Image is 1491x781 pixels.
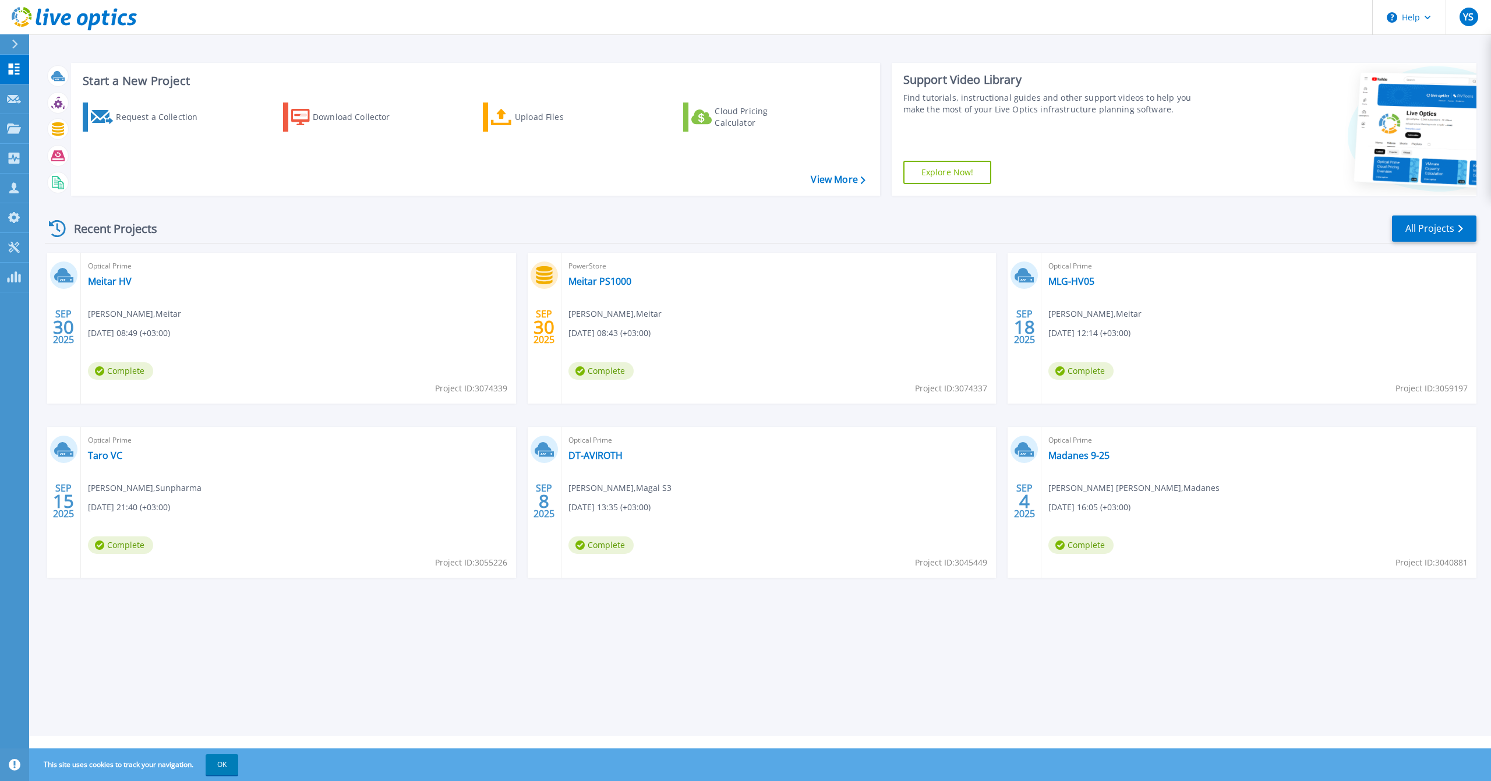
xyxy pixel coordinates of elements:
span: [DATE] 08:49 (+03:00) [88,327,170,340]
span: 18 [1014,322,1035,332]
span: Project ID: 3074337 [915,382,987,395]
a: Cloud Pricing Calculator [683,103,813,132]
span: Project ID: 3045449 [915,556,987,569]
div: SEP 2025 [533,480,555,522]
span: [DATE] 08:43 (+03:00) [568,327,651,340]
div: SEP 2025 [52,306,75,348]
span: [DATE] 21:40 (+03:00) [88,501,170,514]
span: PowerStore [568,260,990,273]
div: Recent Projects [45,214,173,243]
span: 15 [53,496,74,506]
span: [DATE] 16:05 (+03:00) [1048,501,1130,514]
div: SEP 2025 [1013,480,1036,522]
button: OK [206,754,238,775]
span: [PERSON_NAME] [PERSON_NAME] , Madanes [1048,482,1220,494]
span: Optical Prime [88,434,509,447]
span: Optical Prime [88,260,509,273]
a: Request a Collection [83,103,213,132]
a: All Projects [1392,215,1476,242]
span: Optical Prime [1048,260,1469,273]
a: Taro VC [88,450,122,461]
span: [DATE] 13:35 (+03:00) [568,501,651,514]
span: [DATE] 12:14 (+03:00) [1048,327,1130,340]
span: Complete [568,536,634,554]
span: Complete [1048,536,1114,554]
span: 8 [539,496,549,506]
h3: Start a New Project [83,75,865,87]
span: 4 [1019,496,1030,506]
span: Project ID: 3074339 [435,382,507,395]
div: Download Collector [313,105,406,129]
span: Complete [88,362,153,380]
span: [PERSON_NAME] , Meitar [88,308,181,320]
span: Complete [88,536,153,554]
div: Upload Files [515,105,608,129]
a: View More [811,174,865,185]
div: Support Video Library [903,72,1206,87]
span: Complete [568,362,634,380]
span: [PERSON_NAME] , Magal S3 [568,482,672,494]
span: Project ID: 3040881 [1395,556,1468,569]
a: Download Collector [283,103,413,132]
a: Explore Now! [903,161,992,184]
a: MLG-HV05 [1048,275,1094,287]
a: DT-AVIROTH [568,450,623,461]
span: 30 [533,322,554,332]
span: 30 [53,322,74,332]
div: Cloud Pricing Calculator [715,105,808,129]
div: Find tutorials, instructional guides and other support videos to help you make the most of your L... [903,92,1206,115]
a: Meitar PS1000 [568,275,631,287]
span: [PERSON_NAME] , Meitar [1048,308,1142,320]
span: Project ID: 3055226 [435,556,507,569]
span: Optical Prime [568,434,990,447]
div: Request a Collection [116,105,209,129]
span: Project ID: 3059197 [1395,382,1468,395]
a: Madanes 9-25 [1048,450,1110,461]
span: Complete [1048,362,1114,380]
span: This site uses cookies to track your navigation. [32,754,238,775]
div: SEP 2025 [52,480,75,522]
span: [PERSON_NAME] , Meitar [568,308,662,320]
a: Meitar HV [88,275,132,287]
span: [PERSON_NAME] , Sunpharma [88,482,202,494]
div: SEP 2025 [1013,306,1036,348]
span: Optical Prime [1048,434,1469,447]
span: YS [1463,12,1474,22]
div: SEP 2025 [533,306,555,348]
a: Upload Files [483,103,613,132]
